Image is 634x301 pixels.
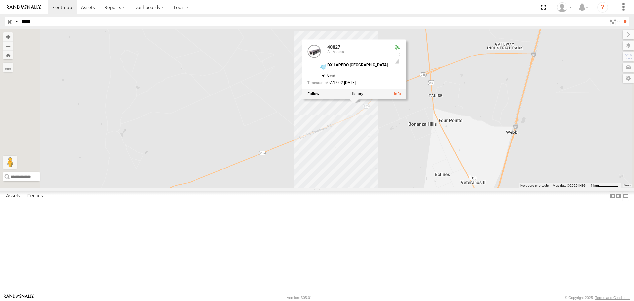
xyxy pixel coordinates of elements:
label: Dock Summary Table to the Left [609,191,616,201]
label: Dock Summary Table to the Right [616,191,622,201]
div: All Assets [327,50,388,54]
a: View Asset Details [307,45,321,58]
div: Last Event GSM Signal Strength [393,59,401,64]
a: 40827 [327,45,340,50]
button: Zoom Home [3,51,13,59]
button: Drag Pegman onto the map to open Street View [3,156,17,169]
label: Assets [3,192,23,201]
label: Search Query [14,17,19,26]
label: Map Settings [623,74,634,83]
div: Date/time of location update [307,81,388,85]
div: © Copyright 2025 - [565,296,630,300]
label: Search Filter Options [607,17,621,26]
label: Hide Summary Table [622,191,629,201]
a: Terms and Conditions [595,296,630,300]
button: Keyboard shortcuts [520,183,549,188]
a: Terms [624,184,631,187]
button: Zoom out [3,41,13,51]
div: Valid GPS Fix [393,45,401,50]
div: No battery health information received from this device. [393,52,401,57]
button: Zoom in [3,32,13,41]
a: View Asset Details [394,92,401,96]
div: DX LAREDO [GEOGRAPHIC_DATA] [327,63,388,68]
span: 0 [327,73,335,78]
i: ? [597,2,608,13]
a: Visit our Website [4,294,34,301]
label: Measure [3,63,13,72]
label: Realtime tracking of Asset [307,92,319,96]
span: 1 km [591,184,598,187]
div: Version: 305.01 [287,296,312,300]
span: Map data ©2025 INEGI [553,184,587,187]
label: Fences [24,192,46,201]
label: View Asset History [350,92,363,96]
div: Carlos Ortiz [555,2,574,12]
img: rand-logo.svg [7,5,41,10]
button: Map Scale: 1 km per 59 pixels [589,183,621,188]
